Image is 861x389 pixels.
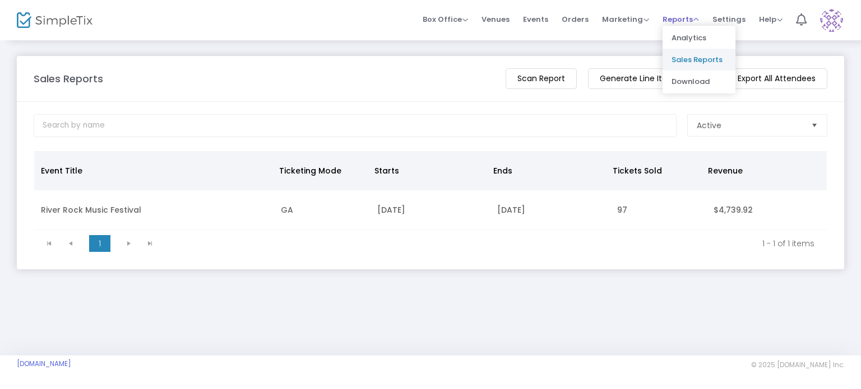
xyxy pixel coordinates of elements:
m-button: Scan Report [506,68,577,89]
span: Settings [712,5,746,34]
li: Analytics [663,27,735,49]
span: Active [697,120,721,131]
li: Download [663,71,735,92]
div: Data table [34,151,827,230]
a: [DOMAIN_NAME] [17,359,71,368]
th: Ends [487,151,605,190]
span: Events [523,5,548,34]
td: River Rock Music Festival [34,190,274,230]
th: Starts [368,151,487,190]
span: Box Office [423,14,468,25]
input: Search by name [34,114,677,137]
td: $4,739.92 [707,190,827,230]
span: Reports [663,14,699,25]
span: Venues [482,5,510,34]
m-button: Export All Attendees [726,68,827,89]
td: 97 [610,190,706,230]
kendo-pager-info: 1 - 1 of 1 items [169,238,814,249]
td: [DATE] [371,190,490,230]
m-panel-title: Sales Reports [34,71,103,86]
td: [DATE] [490,190,610,230]
th: Event Title [34,151,272,190]
span: Orders [562,5,589,34]
span: Page 1 [89,235,110,252]
li: Sales Reports [663,49,735,71]
span: Help [759,14,783,25]
span: Revenue [708,165,743,176]
m-button: Generate Line Item Report [588,68,715,89]
th: Ticketing Mode [272,151,368,190]
span: © 2025 [DOMAIN_NAME] Inc. [751,360,844,369]
th: Tickets Sold [606,151,701,190]
button: Select [807,115,822,136]
span: Marketing [602,14,649,25]
td: GA [274,190,370,230]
